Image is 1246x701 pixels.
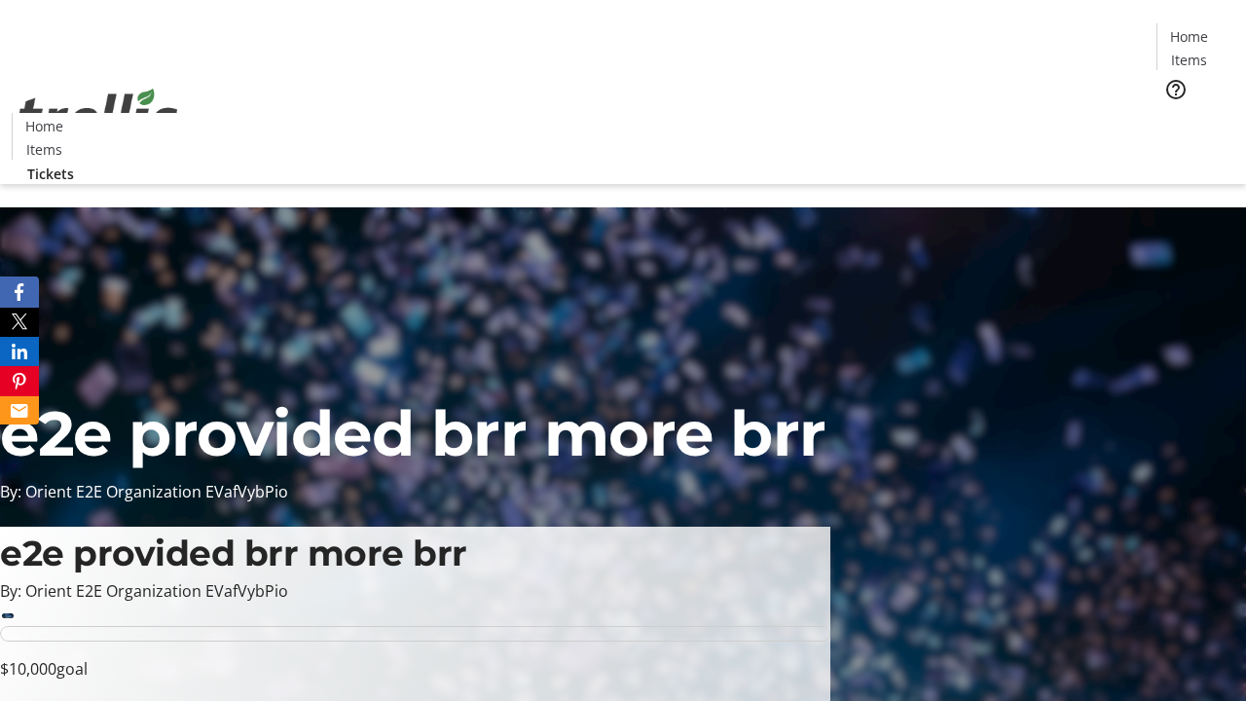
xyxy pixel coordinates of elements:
span: Items [26,139,62,160]
a: Tickets [12,164,90,184]
span: Tickets [1172,113,1219,133]
a: Items [13,139,75,160]
button: Help [1156,70,1195,109]
img: Orient E2E Organization EVafVybPio's Logo [12,67,185,165]
a: Home [1157,26,1220,47]
span: Home [25,116,63,136]
span: Items [1171,50,1207,70]
a: Items [1157,50,1220,70]
a: Home [13,116,75,136]
span: Home [1170,26,1208,47]
span: Tickets [27,164,74,184]
a: Tickets [1156,113,1234,133]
